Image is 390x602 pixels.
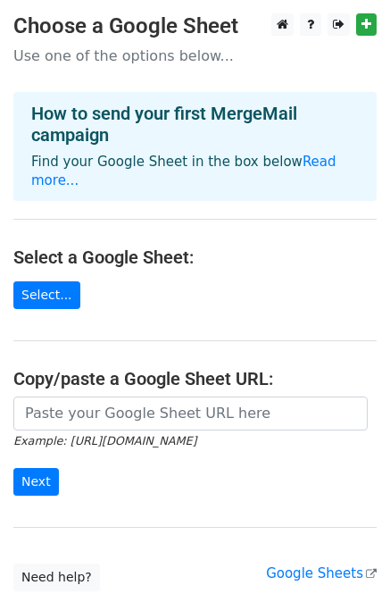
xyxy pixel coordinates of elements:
[13,46,377,65] p: Use one of the options below...
[13,434,196,447] small: Example: [URL][DOMAIN_NAME]
[13,281,80,309] a: Select...
[13,397,368,431] input: Paste your Google Sheet URL here
[31,153,359,190] p: Find your Google Sheet in the box below
[13,368,377,389] h4: Copy/paste a Google Sheet URL:
[13,247,377,268] h4: Select a Google Sheet:
[31,103,359,146] h4: How to send your first MergeMail campaign
[266,565,377,581] a: Google Sheets
[13,468,59,496] input: Next
[13,564,100,591] a: Need help?
[13,13,377,39] h3: Choose a Google Sheet
[31,154,336,188] a: Read more...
